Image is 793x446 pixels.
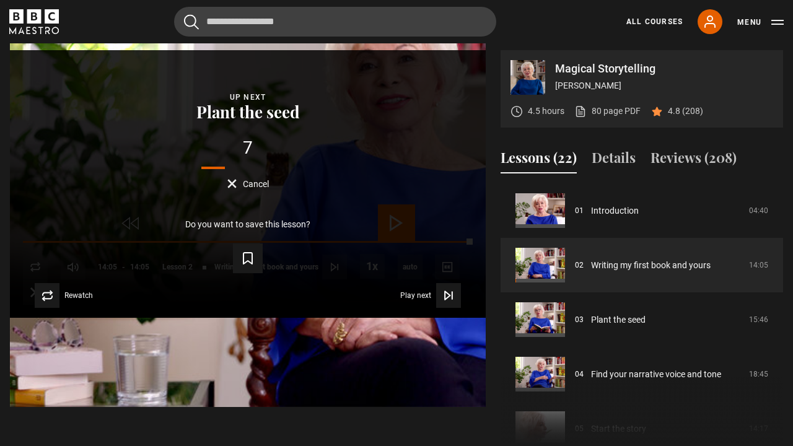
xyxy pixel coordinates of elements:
[10,50,486,318] video-js: Video Player
[737,16,784,28] button: Toggle navigation
[528,105,564,118] p: 4.5 hours
[591,368,721,381] a: Find your narrative voice and tone
[651,147,737,173] button: Reviews (208)
[30,139,466,157] div: 7
[64,292,93,299] span: Rewatch
[35,283,93,308] button: Rewatch
[501,147,577,173] button: Lessons (22)
[400,283,461,308] button: Play next
[555,79,773,92] p: [PERSON_NAME]
[174,7,496,37] input: Search
[185,220,310,229] p: Do you want to save this lesson?
[591,259,711,272] a: Writing my first book and yours
[574,105,641,118] a: 80 page PDF
[9,9,59,34] svg: BBC Maestro
[193,103,304,121] button: Plant the seed
[243,180,269,188] span: Cancel
[668,105,703,118] p: 4.8 (208)
[591,313,646,326] a: Plant the seed
[184,14,199,30] button: Submit the search query
[555,63,773,74] p: Magical Storytelling
[591,204,639,217] a: Introduction
[30,91,466,103] div: Up next
[227,179,269,188] button: Cancel
[592,147,636,173] button: Details
[626,16,683,27] a: All Courses
[400,292,431,299] span: Play next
